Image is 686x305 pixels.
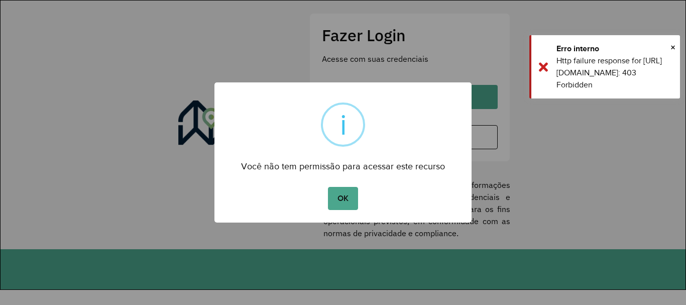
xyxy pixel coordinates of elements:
[340,105,347,145] div: i
[556,43,672,55] div: Erro interno
[328,187,358,210] button: OK
[556,55,672,91] div: Http failure response for [URL][DOMAIN_NAME]: 403 Forbidden
[670,40,675,55] span: ×
[214,152,472,174] div: Você não tem permissão para acessar este recurso
[670,40,675,55] button: Close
